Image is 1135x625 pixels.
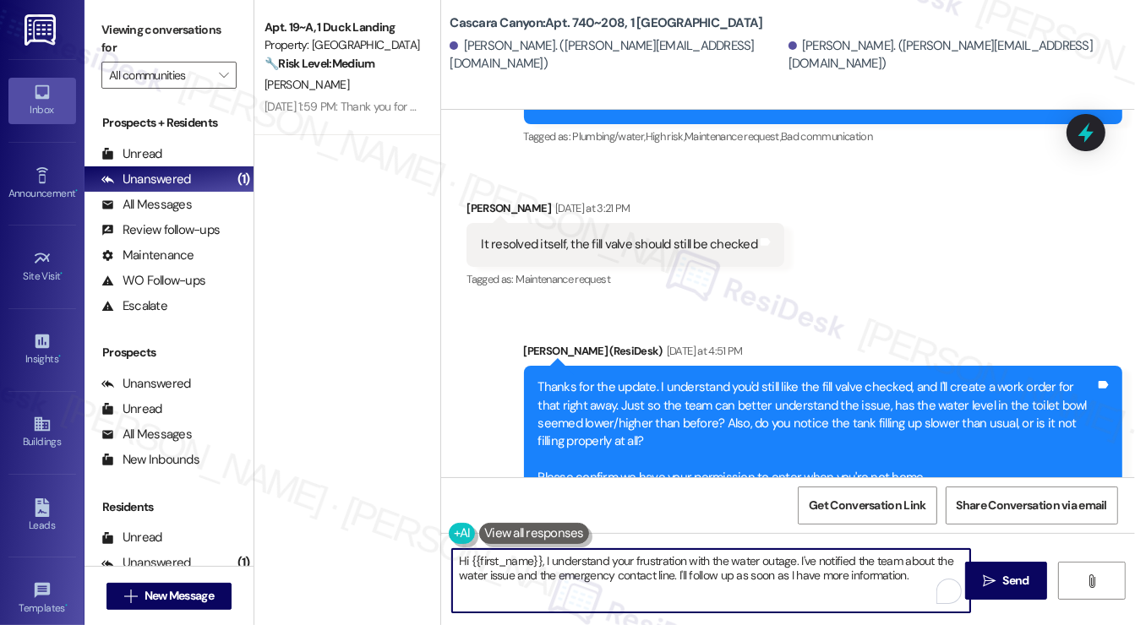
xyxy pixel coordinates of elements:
[538,378,1096,487] div: Thanks for the update. I understand you'd still like the fill valve checked, and I'll create a wo...
[524,342,1123,366] div: [PERSON_NAME] (ResiDesk)
[957,497,1107,514] span: Share Conversation via email
[101,297,167,315] div: Escalate
[965,562,1047,600] button: Send
[219,68,228,82] i: 
[124,590,137,603] i: 
[467,267,784,291] div: Tagged as:
[265,77,349,92] span: [PERSON_NAME]
[983,574,996,588] i: 
[101,554,191,572] div: Unanswered
[663,342,743,360] div: [DATE] at 4:51 PM
[8,493,76,539] a: Leads
[101,171,191,188] div: Unanswered
[8,244,76,290] a: Site Visit •
[25,14,59,46] img: ResiDesk Logo
[85,344,254,361] div: Prospects
[106,583,232,610] button: New Message
[450,37,783,73] div: [PERSON_NAME]. ([PERSON_NAME][EMAIL_ADDRESS][DOMAIN_NAME])
[572,129,645,144] span: Plumbing/water ,
[685,129,781,144] span: Maintenance request ,
[524,124,1123,149] div: Tagged as:
[481,236,757,253] div: It resolved itself, the fill valve should still be checked
[101,221,220,239] div: Review follow-ups
[101,247,194,264] div: Maintenance
[809,497,925,514] span: Get Conversation Link
[781,129,872,144] span: Bad communication
[516,272,610,286] span: Maintenance request
[101,17,237,62] label: Viewing conversations for
[8,410,76,455] a: Buildings
[101,196,192,214] div: All Messages
[101,451,199,469] div: New Inbounds
[101,145,162,163] div: Unread
[85,498,254,516] div: Residents
[101,375,191,393] div: Unanswered
[85,114,254,132] div: Prospects + Residents
[61,268,63,280] span: •
[265,56,374,71] strong: 🔧 Risk Level: Medium
[101,426,192,443] div: All Messages
[1002,572,1029,590] span: Send
[265,36,421,54] div: Property: [GEOGRAPHIC_DATA]
[145,587,214,605] span: New Message
[8,576,76,622] a: Templates •
[946,486,1118,524] button: Share Conversation via email
[265,19,421,36] div: Apt. 19~A, 1 Duck Landing
[798,486,936,524] button: Get Conversation Link
[467,199,784,223] div: [PERSON_NAME]
[646,129,685,144] span: High risk ,
[101,400,162,418] div: Unread
[233,166,254,193] div: (1)
[8,327,76,372] a: Insights •
[101,529,162,546] div: Unread
[65,600,68,611] span: •
[1085,574,1098,588] i: 
[58,351,61,362] span: •
[75,185,78,197] span: •
[101,272,205,290] div: WO Follow-ups
[452,549,970,612] textarea: To enrich screen reader interactions, please activate Accessibility in Grammarly extension settings
[788,37,1122,73] div: [PERSON_NAME]. ([PERSON_NAME][EMAIL_ADDRESS][DOMAIN_NAME])
[450,14,762,32] b: Cascara Canyon: Apt. 740~208, 1 [GEOGRAPHIC_DATA]
[8,78,76,123] a: Inbox
[109,62,210,89] input: All communities
[233,550,254,576] div: (1)
[551,199,630,217] div: [DATE] at 3:21 PM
